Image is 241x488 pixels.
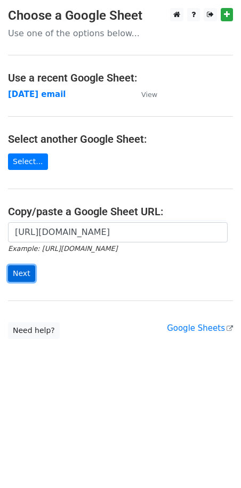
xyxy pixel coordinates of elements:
a: [DATE] email [8,90,66,99]
a: Google Sheets [167,323,233,333]
h4: Copy/paste a Google Sheet URL: [8,205,233,218]
small: Example: [URL][DOMAIN_NAME] [8,245,117,253]
input: Paste your Google Sheet URL here [8,222,228,242]
a: Need help? [8,322,60,339]
iframe: Chat Widget [188,437,241,488]
input: Next [8,265,35,282]
h3: Choose a Google Sheet [8,8,233,23]
h4: Select another Google Sheet: [8,133,233,145]
a: Select... [8,153,48,170]
h4: Use a recent Google Sheet: [8,71,233,84]
small: View [141,91,157,99]
a: View [131,90,157,99]
p: Use one of the options below... [8,28,233,39]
